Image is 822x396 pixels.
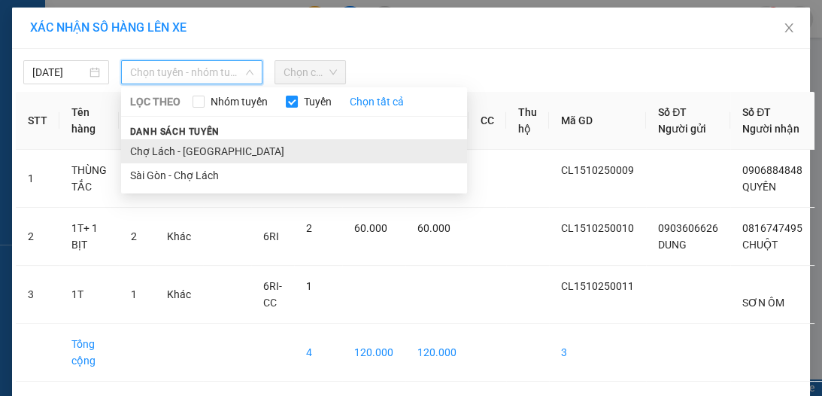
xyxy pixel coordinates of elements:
th: Tên hàng [59,92,119,150]
span: 0816747495 [742,222,802,234]
th: SL [119,92,155,150]
td: THÙNG TẮC [59,150,119,208]
span: 6RI-CC [263,280,282,309]
span: 60.000 [354,222,387,234]
td: 1T+ 1 BỊT [59,208,119,266]
input: 15/10/2025 [32,64,86,81]
td: Khác [155,208,203,266]
span: down [245,68,254,77]
span: LỌC THEO [130,93,180,110]
a: Chọn tất cả [350,93,404,110]
span: Chọn chuyến [284,61,337,84]
span: SƠN ÔM [742,297,784,309]
span: DUNG [658,239,687,251]
span: CHUỘT [742,239,778,251]
td: Khác [155,266,203,324]
span: 60.000 [417,222,450,234]
th: Thu hộ [506,92,549,150]
td: 2 [16,208,59,266]
span: Danh sách tuyến [121,125,229,139]
span: 2 [306,222,312,234]
td: 1 [16,150,59,208]
li: Sài Gòn - Chợ Lách [121,163,467,187]
li: Chợ Lách - [GEOGRAPHIC_DATA] [121,139,467,163]
span: 1 [131,288,137,300]
td: 4 [294,324,342,382]
th: CC [469,92,506,150]
span: CL1510250009 [561,164,634,176]
span: close [783,22,795,34]
span: Người gửi [658,123,706,135]
td: 120.000 [405,324,469,382]
span: CL1510250011 [561,280,634,292]
span: Chọn tuyến - nhóm tuyến [130,61,253,84]
span: 1 [306,280,312,292]
button: Close [768,8,810,50]
span: XÁC NHẬN SỐ HÀNG LÊN XE [30,20,187,35]
span: Người nhận [742,123,799,135]
span: 6RI [263,230,279,242]
span: Tuyến [298,93,338,110]
td: 1T [59,266,119,324]
span: 0906884848 [742,164,802,176]
th: Mã GD [549,92,646,150]
td: 3 [549,324,646,382]
span: 0903606626 [658,222,718,234]
span: Số ĐT [658,106,687,118]
td: 120.000 [342,324,405,382]
span: 2 [131,230,137,242]
td: 3 [16,266,59,324]
th: STT [16,92,59,150]
span: QUYỀN [742,181,776,193]
span: Số ĐT [742,106,771,118]
span: Nhóm tuyến [205,93,274,110]
td: Tổng cộng [59,324,119,382]
span: CL1510250010 [561,222,634,234]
